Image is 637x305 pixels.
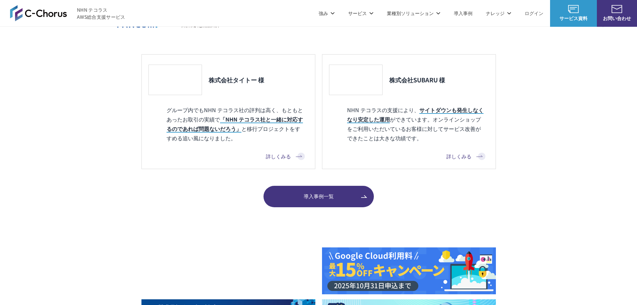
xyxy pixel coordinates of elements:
[167,115,303,133] em: 「NHN テコラス社と一緒に対応するのであれば問題ないだろう」
[387,10,440,17] p: 業種別ソリューション
[486,10,511,17] p: ナレッジ
[612,5,622,13] img: お問い合わせ
[10,5,125,21] a: AWS総合支援サービス C-Chorus NHN テコラスAWS総合支援サービス
[263,186,374,207] a: 導入事例一覧
[152,68,198,91] img: 株式会社タイトー
[322,247,496,294] img: Google Cloud利用料 最大15%OFFキャンペーン 2025年10月31日申込まで
[329,105,486,143] p: NHN テコラスの支援により、 ができています。オンラインショップをご利用いただいているお客様に対してサービス改善ができたことは大きな功績です。
[77,6,125,20] span: NHN テコラス AWS総合支援サービス
[525,10,543,17] a: ログイン
[148,105,305,143] p: グループ内でもNHN テコラス社の評判は高く、もともとあったお取引の実績で と移行プロジェクトをすすめる追い風になりました。
[266,153,305,161] a: 詳しくみる
[347,106,484,123] em: サイトダウンも発生しなくなり安定した運用
[319,10,335,17] p: 強み
[446,153,486,161] a: 詳しくみる
[568,5,579,13] img: AWS総合支援サービス C-Chorus サービス資料
[141,247,315,294] img: 2025年9月までのAWS利用料最大30%OFFキャンペーン
[263,193,374,200] span: 導入事例一覧
[209,76,264,84] h3: 株式会社タイトー 様
[10,5,67,21] img: AWS総合支援サービス C-Chorus
[454,10,472,17] a: 導入事例
[348,10,374,17] p: サービス
[597,15,637,22] span: お問い合わせ
[550,15,597,22] span: サービス資料
[389,76,445,84] h3: 株式会社SUBARU 様
[333,68,379,91] img: 株式会社SUBARU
